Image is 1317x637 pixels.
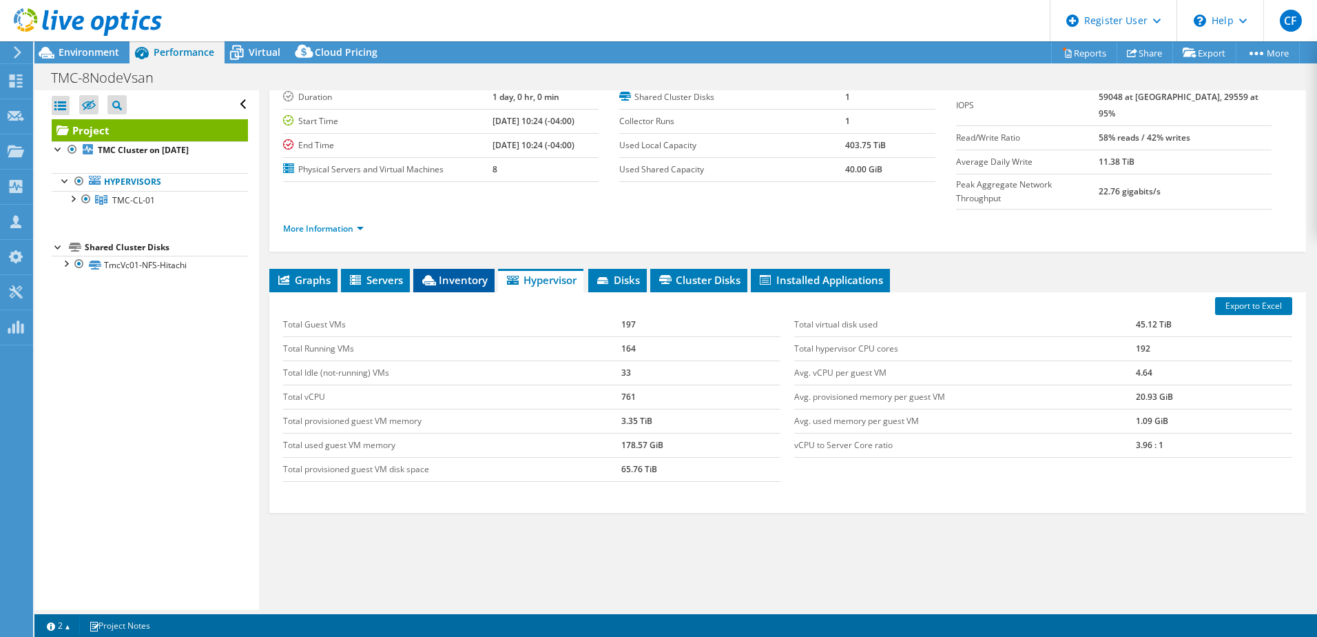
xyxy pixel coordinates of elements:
b: 8 [492,163,497,175]
td: Avg. provisioned memory per guest VM [794,385,1136,409]
label: Physical Servers and Virtual Machines [283,163,492,176]
td: 3.35 TiB [621,409,781,433]
a: Project Notes [79,617,160,634]
label: Collector Runs [619,114,845,128]
td: 1.09 GiB [1136,409,1292,433]
b: 59048 at [GEOGRAPHIC_DATA], 29559 at 95% [1099,91,1258,119]
td: 164 [621,336,781,361]
label: Average Daily Write [956,155,1099,169]
td: 20.93 GiB [1136,385,1292,409]
td: 3.96 : 1 [1136,433,1292,457]
div: Shared Cluster Disks [85,239,248,256]
td: Total Idle (not-running) VMs [283,361,621,385]
span: TMC-CL-01 [112,194,155,206]
span: Hypervisor [505,273,577,287]
td: 192 [1136,336,1292,361]
b: 40.00 GiB [845,163,882,175]
td: Total vCPU [283,385,621,409]
a: Share [1117,42,1173,63]
a: TmcVc01-NFS-Hitachi [52,256,248,274]
label: Peak Aggregate Network Throughput [956,178,1099,205]
label: End Time [283,139,492,152]
td: Total Guest VMs [283,313,621,337]
a: TMC Cluster on [DATE] [52,141,248,159]
td: Total virtual disk used [794,313,1136,337]
b: [DATE] 10:24 (-04:00) [492,139,574,151]
label: Used Shared Capacity [619,163,845,176]
td: 45.12 TiB [1136,313,1292,337]
label: Start Time [283,114,492,128]
td: Total provisioned guest VM memory [283,409,621,433]
td: Avg. used memory per guest VM [794,409,1136,433]
b: 403.75 TiB [845,139,886,151]
span: Inventory [420,273,488,287]
label: IOPS [956,99,1099,112]
td: 178.57 GiB [621,433,781,457]
td: Avg. vCPU per guest VM [794,361,1136,385]
a: More [1236,42,1300,63]
label: Shared Cluster Disks [619,90,845,104]
span: Cluster Disks [657,273,740,287]
td: 4.64 [1136,361,1292,385]
a: Export to Excel [1215,297,1292,315]
b: 1 day, 0 hr, 0 min [492,91,559,103]
td: 65.76 TiB [621,457,781,481]
label: Duration [283,90,492,104]
a: 2 [37,617,80,634]
a: Export [1172,42,1236,63]
label: Read/Write Ratio [956,131,1099,145]
td: Total used guest VM memory [283,433,621,457]
span: Servers [348,273,403,287]
td: Total hypervisor CPU cores [794,336,1136,361]
a: Hypervisors [52,173,248,191]
b: 1 [845,91,850,103]
a: More Information [283,223,364,234]
a: Project [52,119,248,141]
span: Virtual [249,45,280,59]
span: Cloud Pricing [315,45,377,59]
td: Total Running VMs [283,336,621,361]
svg: \n [1194,14,1206,27]
td: 197 [621,313,781,337]
span: CF [1280,10,1302,32]
td: Total provisioned guest VM disk space [283,457,621,481]
b: [DATE] 10:24 (-04:00) [492,115,574,127]
span: Installed Applications [758,273,883,287]
span: Graphs [276,273,331,287]
b: 22.76 gigabits/s [1099,185,1161,197]
td: 761 [621,385,781,409]
td: vCPU to Server Core ratio [794,433,1136,457]
td: 33 [621,361,781,385]
b: 1 [845,115,850,127]
h1: TMC-8NodeVsan [45,70,175,85]
span: Performance [154,45,214,59]
span: Environment [59,45,119,59]
b: TMC Cluster on [DATE] [98,144,189,156]
b: 58% reads / 42% writes [1099,132,1190,143]
a: Reports [1051,42,1117,63]
a: TMC-CL-01 [52,191,248,209]
b: 11.38 TiB [1099,156,1134,168]
span: Disks [595,273,640,287]
label: Used Local Capacity [619,139,845,152]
